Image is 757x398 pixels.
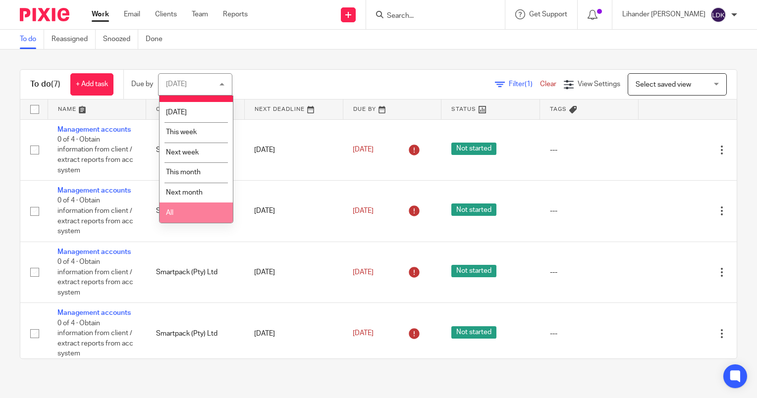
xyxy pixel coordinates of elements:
a: Team [192,9,208,19]
span: Get Support [529,11,567,18]
div: --- [550,145,629,155]
span: (7) [51,80,60,88]
div: --- [550,329,629,339]
span: This week [166,129,197,136]
td: [DATE] [244,119,343,181]
span: [DATE] [353,147,374,153]
span: Not started [451,326,496,339]
h1: To do [30,79,60,90]
a: Management accounts [57,309,131,316]
a: Clients [155,9,177,19]
span: [DATE] [353,207,374,214]
span: 0 of 4 · Obtain information from client / extract reports from acc system [57,320,133,357]
span: This month [166,169,201,176]
span: Not started [451,203,496,216]
span: 0 of 4 · Obtain information from client / extract reports from acc system [57,198,133,235]
td: [DATE] [244,181,343,242]
span: [DATE] [353,269,374,276]
span: Not started [451,265,496,277]
a: Email [124,9,140,19]
td: Smartpack (Pty) Ltd [146,242,245,303]
a: To do [20,30,44,49]
span: [DATE] [353,330,374,337]
span: Select saved view [636,81,691,88]
a: Clear [540,81,556,88]
a: Snoozed [103,30,138,49]
td: [DATE] [244,242,343,303]
span: [DATE] [166,109,187,116]
a: Done [146,30,170,49]
span: Filter [509,81,540,88]
p: Due by [131,79,153,89]
a: Work [92,9,109,19]
div: [DATE] [166,81,187,88]
a: Management accounts [57,249,131,255]
span: View Settings [578,81,620,88]
span: Not started [451,143,496,155]
span: 0 of 4 · Obtain information from client / extract reports from acc system [57,258,133,296]
a: Reports [223,9,248,19]
p: Lihander [PERSON_NAME] [622,9,705,19]
td: [DATE] [244,303,343,364]
span: All [166,209,173,216]
span: 0 of 4 · Obtain information from client / extract reports from acc system [57,136,133,174]
td: Smartpack (Pty) Ltd [146,303,245,364]
span: Next week [166,149,199,156]
span: (1) [525,81,533,88]
span: Tags [550,106,567,112]
td: Smartpack (Pty) Ltd [146,181,245,242]
div: --- [550,206,629,216]
td: Smartpack (Pty) Ltd [146,119,245,181]
a: Management accounts [57,126,131,133]
a: + Add task [70,73,113,96]
a: Management accounts [57,187,131,194]
input: Search [386,12,475,21]
span: Next month [166,189,203,196]
div: --- [550,267,629,277]
img: svg%3E [710,7,726,23]
a: Reassigned [52,30,96,49]
img: Pixie [20,8,69,21]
